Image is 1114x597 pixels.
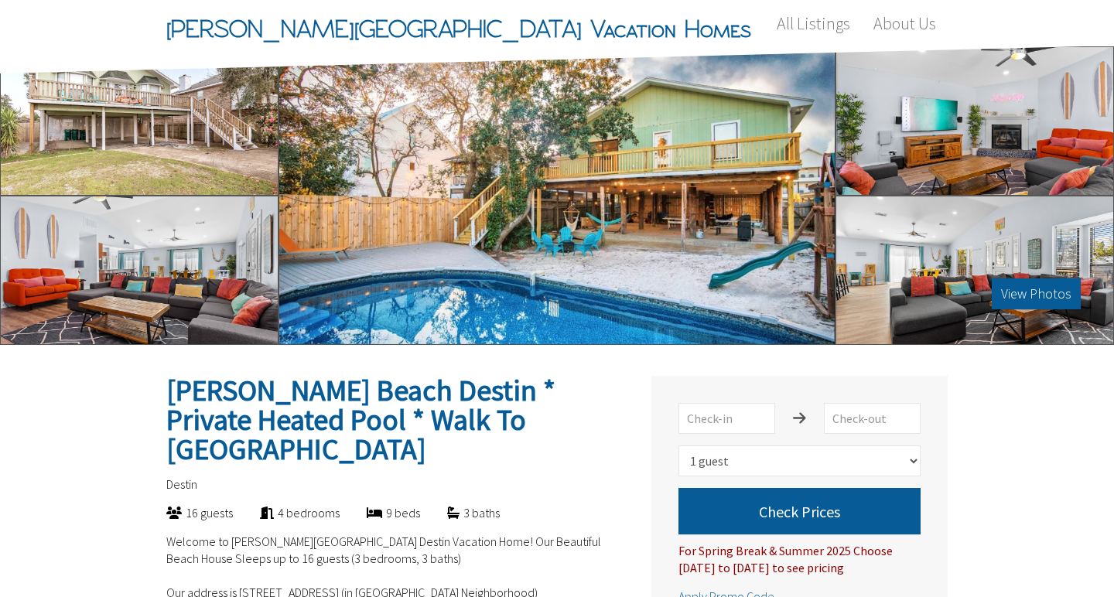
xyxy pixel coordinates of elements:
h2: [PERSON_NAME] Beach Destin * Private Heated Pool * Walk To [GEOGRAPHIC_DATA] [166,376,624,464]
input: Check-in [678,403,775,434]
div: 4 bedrooms [233,504,340,521]
span: Destin [166,476,197,492]
button: View Photos [992,278,1081,309]
input: Check-out [824,403,921,434]
div: For Spring Break & Summer 2025 Choose [DATE] to [DATE] to see pricing [678,534,921,576]
div: 3 baths [420,504,500,521]
div: 16 guests [139,504,233,521]
div: 9 beds [340,504,420,521]
button: Check Prices [678,488,921,534]
span: [PERSON_NAME][GEOGRAPHIC_DATA] Vacation Homes [166,5,751,52]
